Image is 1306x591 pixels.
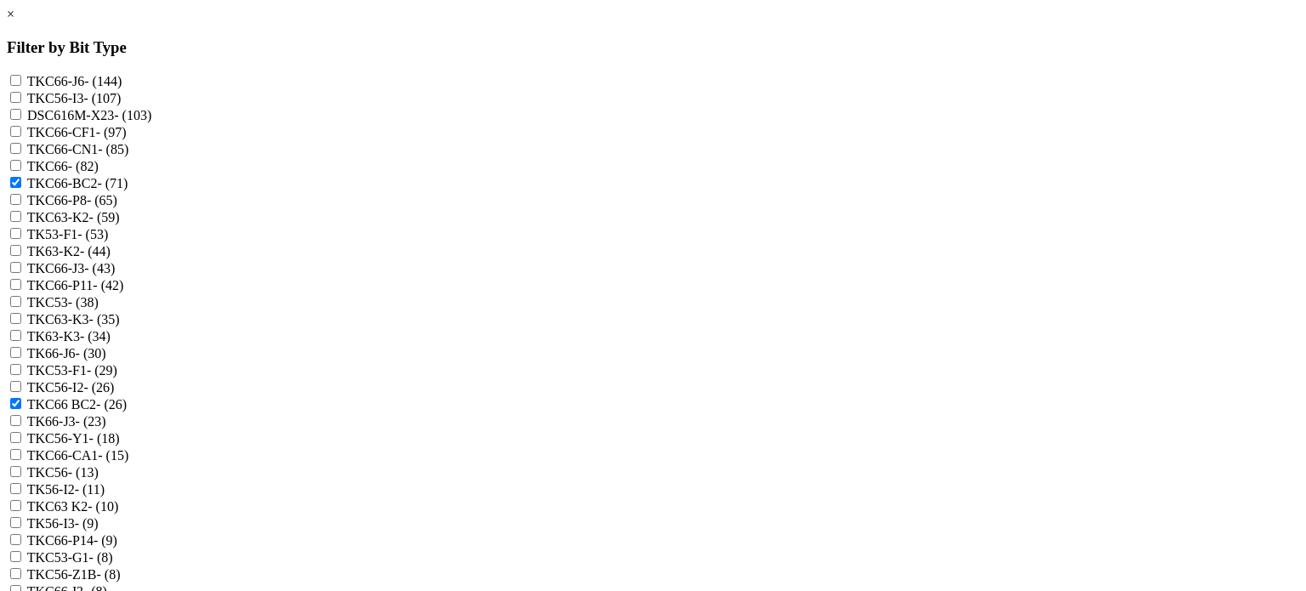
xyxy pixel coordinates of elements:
h3: Filter by Bit Type [7,38,1299,57]
label: TKC66-P8 [27,193,117,207]
span: - (30) [76,346,106,361]
span: - (35) [89,312,120,327]
label: TK63-K2 [27,244,111,259]
label: TKC66-P11 [27,278,124,293]
label: TKC56 [27,465,99,480]
span: - (42) [93,278,123,293]
span: - (8) [97,567,121,582]
span: - (107) [83,91,121,105]
span: - (53) [77,227,108,242]
span: - (29) [87,363,117,378]
span: - (103) [114,108,151,122]
label: TKC63-K3 [27,312,120,327]
span: - (144) [84,74,122,88]
label: TK66-J3 [27,414,106,429]
label: TKC56-Z1B [27,567,121,582]
label: TK56-I2 [27,482,105,497]
span: - (82) [68,159,99,173]
span: - (13) [68,465,99,480]
span: - (23) [76,414,106,429]
span: - (11) [75,482,105,497]
span: - (38) [68,295,99,310]
label: TKC66 BC2 [27,397,127,412]
label: TKC56-Y1 [27,431,120,446]
span: - (71) [97,176,128,190]
span: - (9) [94,533,117,548]
label: TK63-K3 [27,329,111,344]
span: - (34) [80,329,111,344]
label: TK66-J6 [27,346,106,361]
span: - (65) [87,193,117,207]
label: TKC56-I3 [27,91,122,105]
label: TK53-F1 [27,227,109,242]
span: - (44) [80,244,111,259]
label: TKC53 [27,295,99,310]
label: DSC616M-X23 [27,108,151,122]
label: TKC66-BC2 [27,176,128,190]
label: TKC66 [27,159,99,173]
label: TKC56-I2 [27,380,115,395]
span: - (8) [89,550,113,565]
span: - (26) [96,397,127,412]
label: TKC66-CN1 [27,142,129,156]
span: - (26) [83,380,114,395]
span: - (85) [98,142,128,156]
label: TKC66-CF1 [27,125,127,139]
label: TKC66-CA1 [27,448,129,463]
span: - (9) [75,516,99,531]
label: TK56-I3 [27,516,99,531]
span: - (59) [89,210,120,224]
label: TKC63-K2 [27,210,120,224]
span: - (10) [88,499,118,514]
label: TKC66-P14 [27,533,117,548]
span: - (97) [96,125,127,139]
a: × [7,7,14,21]
label: TKC63 K2 [27,499,119,514]
span: - (15) [98,448,128,463]
label: TKC66-J6 [27,74,122,88]
label: TKC53-F1 [27,363,117,378]
span: - (43) [84,261,115,276]
label: TKC53-G1 [27,550,113,565]
label: TKC66-J3 [27,261,116,276]
span: - (18) [89,431,120,446]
